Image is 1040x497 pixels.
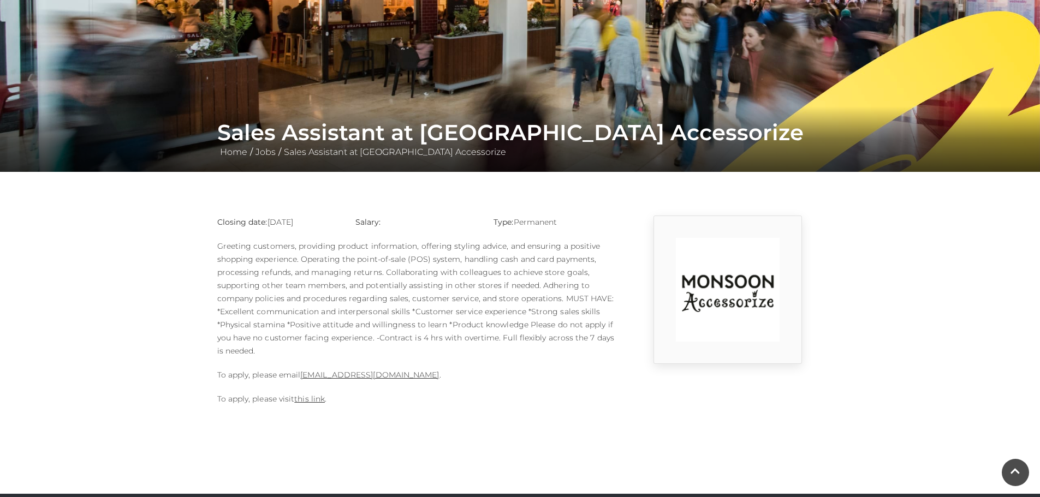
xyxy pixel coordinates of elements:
[217,147,250,157] a: Home
[300,370,439,380] a: [EMAIL_ADDRESS][DOMAIN_NAME]
[253,147,278,157] a: Jobs
[209,119,831,159] div: / /
[217,239,616,357] p: Greeting customers, providing product information, offering styling advice, and ensuring a positi...
[217,368,616,381] p: To apply, please email .
[217,217,268,227] strong: Closing date:
[494,215,615,229] p: Permanent
[676,238,780,342] img: rtuC_1630740947_no1Y.jpg
[217,392,616,405] p: To apply, please visit .
[217,119,823,146] h1: Sales Assistant at [GEOGRAPHIC_DATA] Accessorize
[281,147,509,157] a: Sales Assistant at [GEOGRAPHIC_DATA] Accessorize
[294,394,325,404] a: this link
[494,217,513,227] strong: Type:
[217,215,339,229] p: [DATE]
[355,217,381,227] strong: Salary:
